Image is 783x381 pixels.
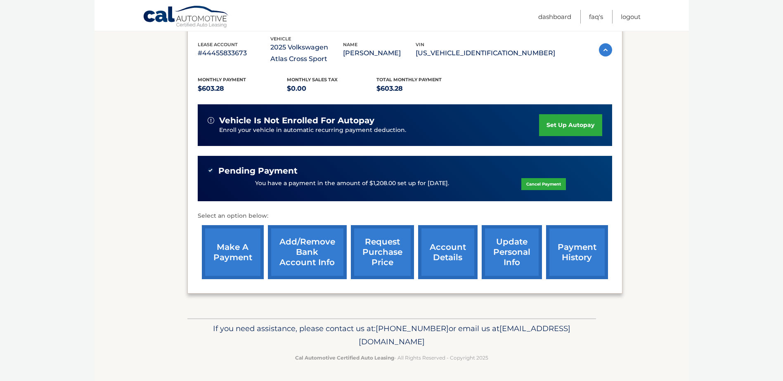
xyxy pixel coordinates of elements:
[521,178,566,190] a: Cancel Payment
[202,225,264,279] a: make a payment
[418,225,478,279] a: account details
[621,10,641,24] a: Logout
[538,10,571,24] a: Dashboard
[359,324,570,346] span: [EMAIL_ADDRESS][DOMAIN_NAME]
[416,47,555,59] p: [US_VEHICLE_IDENTIFICATION_NUMBER]
[268,225,347,279] a: Add/Remove bank account info
[193,322,591,348] p: If you need assistance, please contact us at: or email us at
[287,83,376,94] p: $0.00
[219,115,374,126] span: vehicle is not enrolled for autopay
[287,77,338,82] span: Monthly sales Tax
[143,5,229,29] a: Cal Automotive
[599,43,612,56] img: accordion-active.svg
[546,225,608,279] a: payment history
[193,353,591,362] p: - All Rights Reserved - Copyright 2025
[198,211,612,221] p: Select an option below:
[208,117,214,124] img: alert-white.svg
[376,77,442,82] span: Total Monthly Payment
[539,114,602,136] a: set up autopay
[589,10,603,24] a: FAQ's
[295,355,394,361] strong: Cal Automotive Certified Auto Leasing
[270,42,343,65] p: 2025 Volkswagen Atlas Cross Sport
[343,42,357,47] span: name
[198,42,238,47] span: lease account
[198,83,287,94] p: $603.28
[198,47,270,59] p: #44455833673
[482,225,542,279] a: update personal info
[198,77,246,82] span: Monthly Payment
[219,126,539,135] p: Enroll your vehicle in automatic recurring payment deduction.
[255,179,449,188] p: You have a payment in the amount of $1,208.00 set up for [DATE].
[208,167,213,173] img: check-green.svg
[376,83,466,94] p: $603.28
[218,166,298,176] span: Pending Payment
[376,324,449,333] span: [PHONE_NUMBER]
[416,42,424,47] span: vin
[351,225,414,279] a: request purchase price
[343,47,416,59] p: [PERSON_NAME]
[270,36,291,42] span: vehicle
